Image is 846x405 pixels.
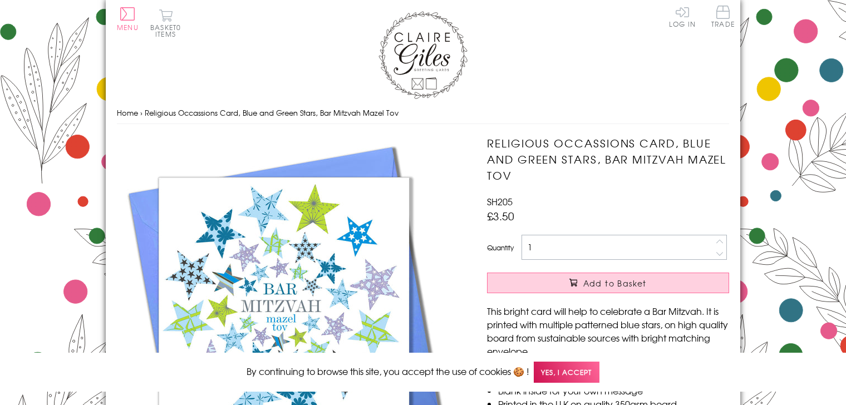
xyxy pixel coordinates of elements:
[155,22,181,39] span: 0 items
[487,208,514,224] span: £3.50
[140,107,142,118] span: ›
[487,304,729,358] p: This bright card will help to celebrate a Bar Mitzvah. It is printed with multiple patterned blue...
[117,22,139,32] span: Menu
[378,11,468,99] img: Claire Giles Greetings Cards
[487,243,514,253] label: Quantity
[669,6,696,27] a: Log In
[487,195,513,208] span: SH205
[534,362,599,383] span: Yes, I accept
[583,278,647,289] span: Add to Basket
[117,107,138,118] a: Home
[711,6,735,27] span: Trade
[150,9,181,37] button: Basket0 items
[117,7,139,31] button: Menu
[145,107,399,118] span: Religious Occassions Card, Blue and Green Stars, Bar Mitzvah Mazel Tov
[487,273,729,293] button: Add to Basket
[117,102,729,125] nav: breadcrumbs
[487,135,729,183] h1: Religious Occassions Card, Blue and Green Stars, Bar Mitzvah Mazel Tov
[711,6,735,29] a: Trade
